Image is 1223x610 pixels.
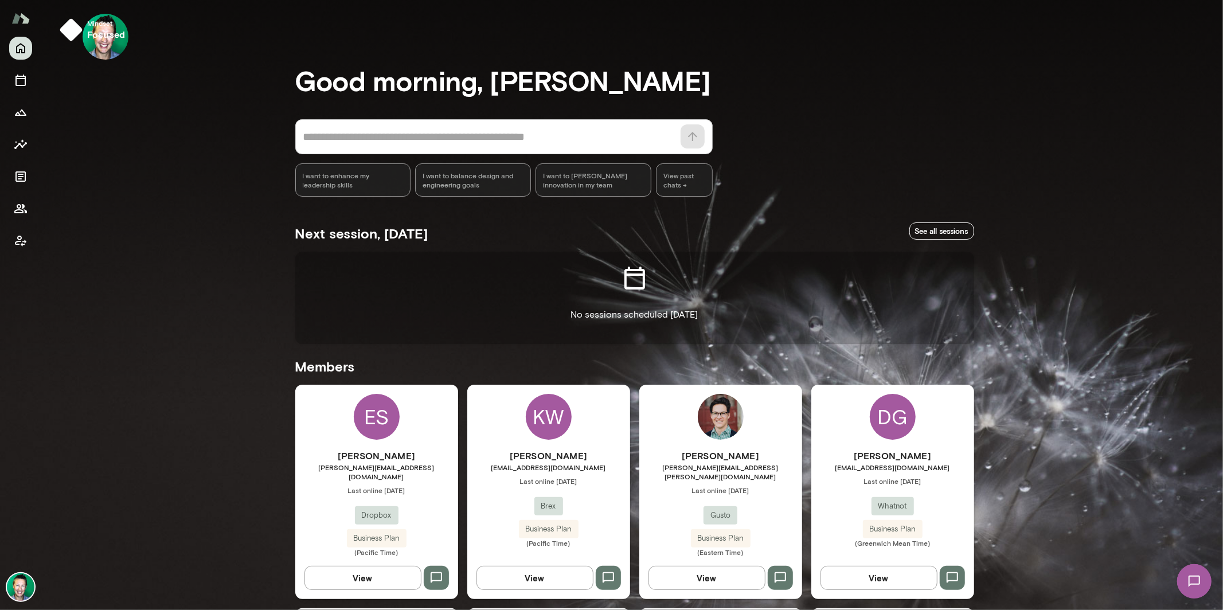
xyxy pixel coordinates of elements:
[9,197,32,220] button: Members
[9,165,32,188] button: Documents
[295,64,974,96] h3: Good morning, [PERSON_NAME]
[11,7,30,29] img: Mento
[9,229,32,252] button: Client app
[543,171,644,189] span: I want to [PERSON_NAME] innovation in my team
[9,37,32,60] button: Home
[909,222,974,240] a: See all sessions
[656,163,712,197] span: View past chats ->
[295,224,428,243] h5: Next session, [DATE]
[303,171,404,189] span: I want to enhance my leadership skills
[87,18,125,28] span: Mindset
[60,18,83,41] img: mindset
[87,28,125,41] h6: focused
[9,133,32,156] button: Insights
[9,69,32,92] button: Sessions
[9,101,32,124] button: Growth Plan
[423,171,523,189] span: I want to balance design and engineering goals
